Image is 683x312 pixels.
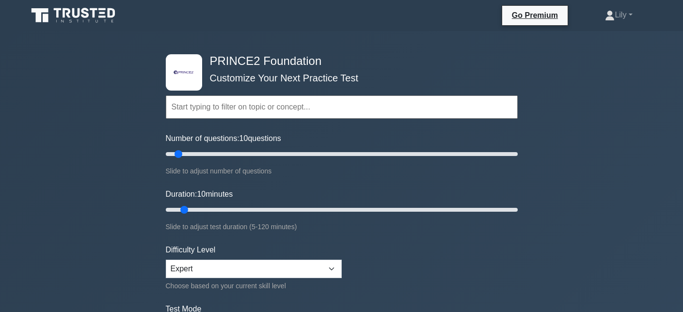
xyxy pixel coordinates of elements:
div: Slide to adjust test duration (5-120 minutes) [166,221,518,233]
a: Go Premium [506,9,564,21]
span: 10 [197,190,206,198]
h4: PRINCE2 Foundation [206,54,470,68]
label: Difficulty Level [166,244,216,256]
a: Lily [582,5,655,25]
div: Choose based on your current skill level [166,280,342,292]
label: Number of questions: questions [166,133,281,144]
span: 10 [239,134,248,142]
label: Duration: minutes [166,188,233,200]
input: Start typing to filter on topic or concept... [166,95,518,119]
div: Slide to adjust number of questions [166,165,518,177]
